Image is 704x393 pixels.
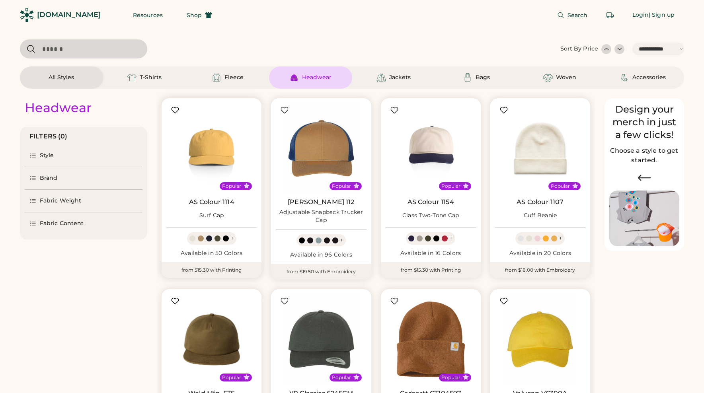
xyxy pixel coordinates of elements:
img: AS Colour 1114 Surf Cap [166,103,257,193]
button: Resources [123,7,172,23]
div: Fleece [224,74,244,82]
div: T-Shirts [140,74,162,82]
div: Sort By Price [560,45,598,53]
div: | Sign up [649,11,675,19]
div: Style [40,152,54,160]
img: Woven Icon [543,73,553,82]
div: Cuff Beanie [524,212,557,220]
div: + [559,234,562,243]
iframe: Front Chat [666,357,700,391]
div: Popular [332,374,351,381]
button: Shop [177,7,222,23]
div: Surf Cap [199,212,224,220]
div: All Styles [49,74,74,82]
div: FILTERS (0) [29,132,68,141]
img: YP Classics 6245CM Dad’s Cap [276,294,366,384]
a: AS Colour 1107 [517,198,564,206]
div: + [449,234,453,243]
div: Jackets [389,74,411,82]
img: Valucap VC300A Adult Bio-Washed Classic Dad’s Cap [495,294,585,384]
div: [DOMAIN_NAME] [37,10,101,20]
div: Popular [551,183,570,189]
div: Popular [441,374,460,381]
div: from $15.30 with Printing [381,262,481,278]
div: Class Two-Tone Cap [402,212,459,220]
button: Retrieve an order [602,7,618,23]
div: Design your merch in just a few clicks! [609,103,679,141]
img: Fleece Icon [212,73,221,82]
div: Adjustable Snapback Trucker Cap [276,208,366,224]
span: Search [567,12,588,18]
div: Popular [441,183,460,189]
div: from $19.50 with Embroidery [271,264,371,280]
div: Available in 96 Colors [276,251,366,259]
a: [PERSON_NAME] 112 [288,198,355,206]
img: AS Colour 1107 Cuff Beanie [495,103,585,193]
div: Available in 16 Colors [386,249,476,257]
a: AS Colour 1154 [408,198,454,206]
div: + [340,236,343,245]
div: Available in 20 Colors [495,249,585,257]
img: Carhartt CT104597 Watch Cap 2.0 [386,294,476,384]
button: Popular Style [463,374,469,380]
div: Headwear [302,74,332,82]
img: Weld Mfg. FTS Brushed Cotton Field Trip™ Snapback Hat [166,294,257,384]
span: Shop [187,12,202,18]
img: Bags Icon [463,73,472,82]
img: T-Shirts Icon [127,73,137,82]
div: Fabric Content [40,220,84,228]
div: Woven [556,74,576,82]
div: Headwear [25,100,92,116]
div: Popular [332,183,351,189]
button: Popular Style [353,183,359,189]
img: Headwear Icon [289,73,299,82]
button: Search [548,7,597,23]
div: from $18.00 with Embroidery [490,262,590,278]
button: Popular Style [353,374,359,380]
button: Popular Style [463,183,469,189]
div: Popular [222,374,241,381]
div: Bags [476,74,490,82]
img: Richardson 112 Adjustable Snapback Trucker Cap [276,103,366,193]
div: Fabric Weight [40,197,81,205]
button: Popular Style [244,374,250,380]
div: + [230,234,234,243]
div: from $15.30 with Printing [162,262,261,278]
img: Image of Lisa Congdon Eye Print on T-Shirt and Hat [609,191,679,247]
a: AS Colour 1114 [189,198,234,206]
h2: Choose a style to get started. [609,146,679,165]
button: Popular Style [244,183,250,189]
div: Accessories [632,74,666,82]
div: Available in 50 Colors [166,249,257,257]
img: Jackets Icon [376,73,386,82]
div: Popular [222,183,241,189]
img: Rendered Logo - Screens [20,8,34,22]
div: Brand [40,174,58,182]
div: Login [632,11,649,19]
img: Accessories Icon [620,73,629,82]
img: AS Colour 1154 Class Two-Tone Cap [386,103,476,193]
button: Popular Style [572,183,578,189]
